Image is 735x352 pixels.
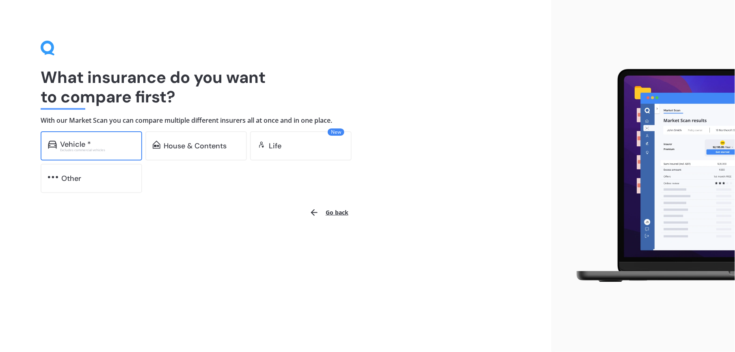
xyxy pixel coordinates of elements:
[328,128,344,136] span: New
[164,142,227,150] div: House & Contents
[269,142,281,150] div: Life
[565,64,735,288] img: laptop.webp
[41,116,511,125] h4: With our Market Scan you can compare multiple different insurers all at once and in one place.
[153,141,160,149] img: home-and-contents.b802091223b8502ef2dd.svg
[48,173,58,181] img: other.81dba5aafe580aa69f38.svg
[41,67,511,106] h1: What insurance do you want to compare first?
[60,148,135,152] div: Excludes commercial vehicles
[60,140,91,148] div: Vehicle *
[305,203,353,222] button: Go back
[61,174,81,183] div: Other
[257,141,266,149] img: life.f720d6a2d7cdcd3ad642.svg
[48,141,57,149] img: car.f15378c7a67c060ca3f3.svg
